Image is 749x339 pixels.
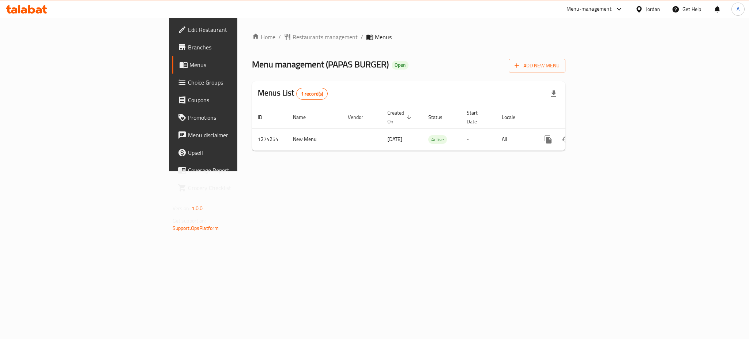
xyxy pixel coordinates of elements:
span: Grocery Checklist [188,183,288,192]
a: Menu disclaimer [172,126,294,144]
span: 1.0.0 [192,204,203,213]
td: - [461,128,496,150]
span: Coverage Report [188,166,288,175]
span: Name [293,113,315,122]
span: Get support on: [173,216,206,226]
h2: Menus List [258,87,328,100]
span: Version: [173,204,191,213]
span: Coupons [188,96,288,104]
span: Edit Restaurant [188,25,288,34]
span: Restaurants management [293,33,358,41]
span: Active [428,135,447,144]
span: Add New Menu [515,61,560,70]
span: Menu disclaimer [188,131,288,139]
span: ID [258,113,272,122]
a: Choice Groups [172,74,294,91]
span: Locale [502,113,525,122]
li: / [361,33,363,41]
div: Total records count [296,88,328,100]
a: Restaurants management [284,33,358,41]
div: Jordan [646,5,660,13]
a: Edit Restaurant [172,21,294,38]
div: Export file [545,85,562,103]
span: Upsell [188,148,288,157]
a: Menus [172,56,294,74]
span: Promotions [188,113,288,122]
a: Coupons [172,91,294,109]
button: more [539,131,557,148]
a: Coverage Report [172,161,294,179]
a: Grocery Checklist [172,179,294,197]
a: Support.OpsPlatform [173,223,219,233]
span: Branches [188,43,288,52]
span: Menus [375,33,392,41]
span: Menus [189,60,288,69]
span: Open [392,62,409,68]
a: Branches [172,38,294,56]
div: Open [392,61,409,70]
span: [DATE] [387,134,402,144]
span: A [737,5,739,13]
td: All [496,128,534,150]
span: Vendor [348,113,373,122]
span: Choice Groups [188,78,288,87]
span: 1 record(s) [297,90,328,97]
table: enhanced table [252,106,616,151]
a: Upsell [172,144,294,161]
nav: breadcrumb [252,33,565,41]
span: Status [428,113,452,122]
td: New Menu [287,128,342,150]
th: Actions [534,106,616,128]
span: Created On [387,108,414,126]
div: Menu-management [567,5,611,14]
a: Promotions [172,109,294,126]
span: Menu management ( PAPAS BURGER ) [252,56,389,72]
button: Add New Menu [509,59,565,72]
button: Change Status [557,131,575,148]
span: Start Date [467,108,487,126]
